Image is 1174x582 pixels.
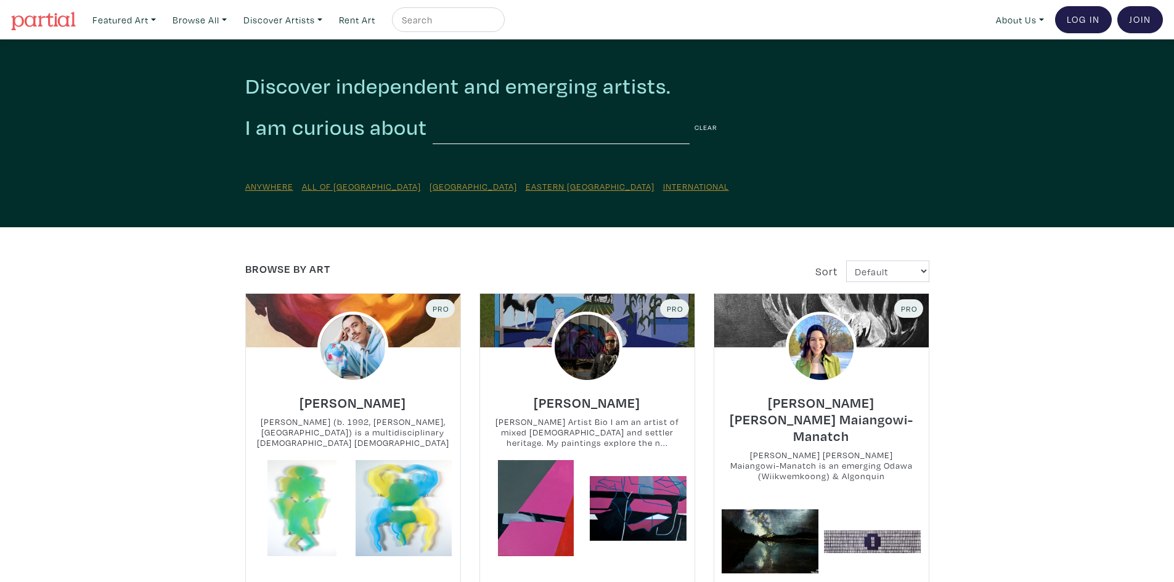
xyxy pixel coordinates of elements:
[714,408,929,422] a: [PERSON_NAME] [PERSON_NAME] Maiangowi-Manatch
[534,391,640,405] a: [PERSON_NAME]
[526,180,654,192] a: Eastern [GEOGRAPHIC_DATA]
[714,394,929,444] h6: [PERSON_NAME] [PERSON_NAME] Maiangowi-Manatch
[245,114,427,141] h2: I am curious about
[695,120,717,134] a: Clear
[431,304,449,313] span: Pro
[1117,6,1163,33] a: Join
[534,394,640,411] h6: [PERSON_NAME]
[552,312,623,383] img: phpThumb.php
[246,416,460,449] small: [PERSON_NAME] (b. 1992, [PERSON_NAME], [GEOGRAPHIC_DATA]) is a multidisciplinary [DEMOGRAPHIC_DAT...
[300,391,406,405] a: [PERSON_NAME]
[666,304,683,313] span: Pro
[333,7,381,33] a: Rent Art
[245,180,293,192] a: Anywhere
[401,12,493,28] input: Search
[245,73,929,99] h2: Discover independent and emerging artists.
[480,416,695,449] small: [PERSON_NAME] Artist Bio I am an artist of mixed [DEMOGRAPHIC_DATA] and settler heritage. My pain...
[302,180,421,192] a: All of [GEOGRAPHIC_DATA]
[900,304,918,313] span: Pro
[1055,6,1112,33] a: Log In
[245,262,330,276] a: Browse by Art
[87,7,161,33] a: Featured Art
[167,7,232,33] a: Browse All
[300,394,406,411] h6: [PERSON_NAME]
[786,312,857,383] img: phpThumb.php
[990,7,1050,33] a: About Us
[695,123,717,132] small: Clear
[238,7,328,33] a: Discover Artists
[317,312,389,383] img: phpThumb.php
[663,180,729,192] a: International
[714,450,929,482] small: [PERSON_NAME] [PERSON_NAME] Maiangowi-Manatch is an emerging Odawa (Wiikwemkoong) & Algonquin (Mi...
[430,180,517,192] a: [GEOGRAPHIC_DATA]
[815,264,838,278] span: Sort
